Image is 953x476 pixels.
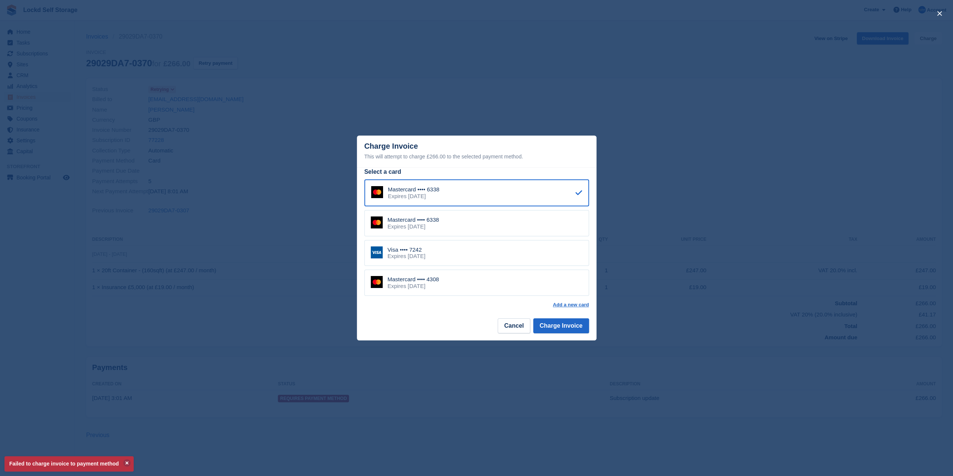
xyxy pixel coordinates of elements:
[364,152,589,161] div: This will attempt to charge £266.00 to the selected payment method.
[934,7,946,19] button: close
[388,216,439,223] div: Mastercard •••• 6338
[371,276,383,288] img: Mastercard Logo
[371,186,383,198] img: Mastercard Logo
[371,216,383,228] img: Mastercard Logo
[388,193,440,200] div: Expires [DATE]
[388,223,439,230] div: Expires [DATE]
[388,186,440,193] div: Mastercard •••• 6338
[364,167,589,176] div: Select a card
[4,456,134,472] p: Failed to charge invoice to payment method
[388,246,425,253] div: Visa •••• 7242
[553,302,589,308] a: Add a new card
[364,142,589,161] div: Charge Invoice
[533,318,589,333] button: Charge Invoice
[388,283,439,289] div: Expires [DATE]
[498,318,530,333] button: Cancel
[388,276,439,283] div: Mastercard •••• 4308
[371,246,383,258] img: Visa Logo
[388,253,425,260] div: Expires [DATE]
